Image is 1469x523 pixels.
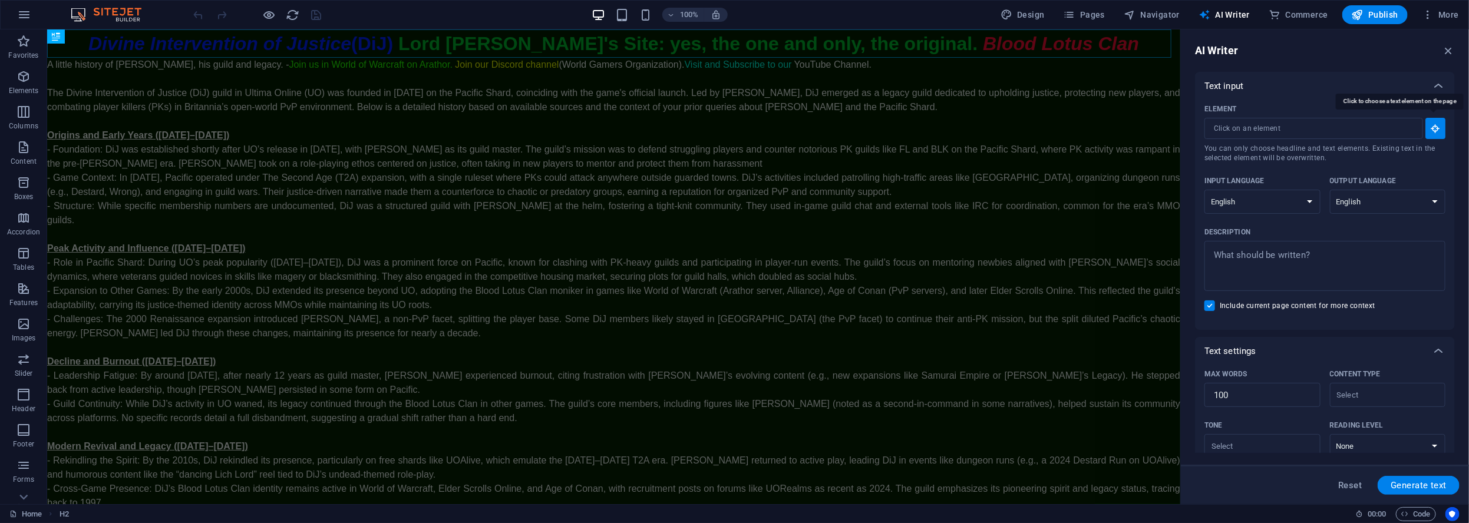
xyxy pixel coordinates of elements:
button: Click here to leave preview mode and continue editing [262,8,276,22]
p: Images [12,333,36,343]
textarea: Description [1210,247,1440,285]
p: Element [1204,104,1237,114]
p: Reading level [1330,421,1384,430]
nav: breadcrumb [60,507,69,521]
span: Click to select. Double-click to edit [60,507,69,521]
span: More [1422,9,1459,21]
span: Commerce [1269,9,1328,21]
span: : [1376,509,1378,518]
button: Commerce [1264,5,1333,24]
img: Editor Logo [68,8,156,22]
button: Code [1396,507,1436,521]
button: More [1417,5,1464,24]
span: Include current page content for more context [1220,301,1375,310]
span: Code [1401,507,1431,521]
p: Features [9,298,38,307]
h6: AI Writer [1195,44,1238,58]
select: Output language [1330,190,1446,214]
input: Max words [1204,383,1321,407]
p: Tone [1204,421,1222,430]
input: Content typeClear [1333,386,1423,403]
button: reload [286,8,300,22]
i: On resize automatically adjust zoom level to fit chosen device. [711,9,721,20]
h6: 100% [680,8,699,22]
p: Slider [15,369,33,378]
p: Text settings [1204,345,1256,357]
p: Columns [9,121,38,131]
input: ToneClear [1208,438,1298,455]
p: Text input [1204,80,1243,92]
p: Header [12,404,35,413]
div: Design (Ctrl+Alt+Y) [996,5,1049,24]
span: AI Writer [1199,9,1250,21]
button: Usercentrics [1445,507,1460,521]
a: Click to cancel selection. Double-click to open Pages [9,507,42,521]
p: Content type [1330,369,1381,379]
button: AI Writer [1194,5,1255,24]
button: ElementYou can only choose headline and text elements. Existing text in the selected element will... [1425,118,1445,139]
button: 100% [662,8,704,22]
span: Navigator [1124,9,1180,21]
button: Generate text [1378,476,1460,495]
p: Elements [9,86,39,95]
span: You can only choose headline and text elements. Existing text in the selected element will be ove... [1204,144,1445,163]
p: Footer [13,439,34,449]
span: 00 00 [1368,507,1386,521]
p: Description [1204,227,1250,237]
span: Generate text [1391,481,1447,490]
button: Reset [1332,476,1368,495]
p: Forms [13,475,34,484]
p: Tables [13,263,34,272]
select: Reading level [1330,434,1446,458]
h6: Session time [1355,507,1387,521]
p: Accordion [7,227,40,237]
input: ElementYou can only choose headline and text elements. Existing text in the selected element will... [1204,118,1415,139]
p: Favorites [8,51,38,60]
div: Text input [1195,100,1455,330]
p: Content [11,157,37,166]
p: Output language [1330,176,1397,186]
button: Design [996,5,1049,24]
p: Input language [1204,176,1265,186]
div: Text input [1195,72,1455,100]
button: Publish [1342,5,1408,24]
p: Max words [1204,369,1247,379]
select: Input language [1204,190,1321,214]
span: Reset [1338,481,1362,490]
button: Navigator [1119,5,1184,24]
div: Text settings [1195,337,1455,365]
button: Pages [1059,5,1110,24]
span: Publish [1352,9,1398,21]
span: Pages [1064,9,1105,21]
span: Design [1001,9,1045,21]
p: Boxes [14,192,34,201]
i: Reload page [286,8,300,22]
